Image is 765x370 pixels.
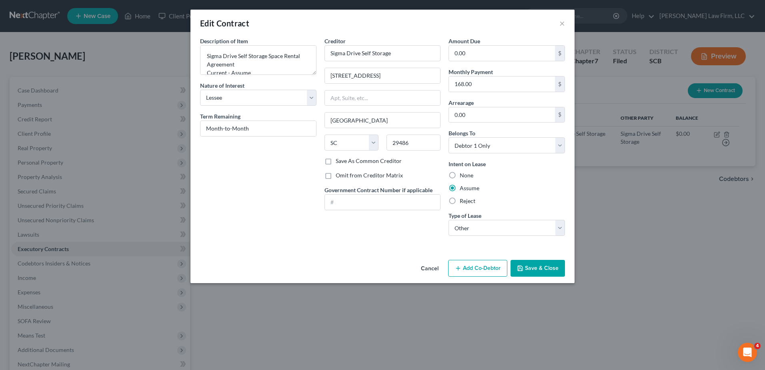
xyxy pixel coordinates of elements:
label: Term Remaining [200,112,240,121]
input: Enter city... [325,113,441,128]
input: 0.00 [449,76,555,92]
label: Arrearage [449,99,474,107]
input: Enter address... [325,68,441,83]
input: 0.00 [449,46,555,61]
div: $ [555,76,565,92]
label: Save As Common Creditor [336,157,402,165]
button: Cancel [415,261,445,277]
label: Intent on Lease [449,160,486,168]
div: $ [555,107,565,123]
label: Assume [460,184,479,192]
label: Government Contract Number if applicable [324,186,433,194]
span: Creditor [324,38,346,44]
span: 4 [754,343,761,349]
label: Monthly Payment [449,68,493,76]
label: Amount Due [449,37,480,45]
span: Type of Lease [449,212,481,219]
label: None [460,171,473,179]
input: Enter zip.. [387,135,441,151]
div: $ [555,46,565,61]
label: Omit from Creditor Matrix [336,171,403,179]
span: Belongs To [449,130,475,137]
input: Search creditor by name... [324,45,441,61]
button: × [559,18,565,28]
input: Apt, Suite, etc... [325,90,441,106]
input: # [325,195,441,210]
span: Description of Item [200,38,248,44]
label: Nature of Interest [200,81,244,90]
div: Edit Contract [200,18,249,29]
input: -- [200,121,316,136]
button: Save & Close [511,260,565,277]
iframe: Intercom live chat [738,343,757,362]
label: Reject [460,197,475,205]
button: Add Co-Debtor [448,260,507,277]
input: 0.00 [449,107,555,123]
